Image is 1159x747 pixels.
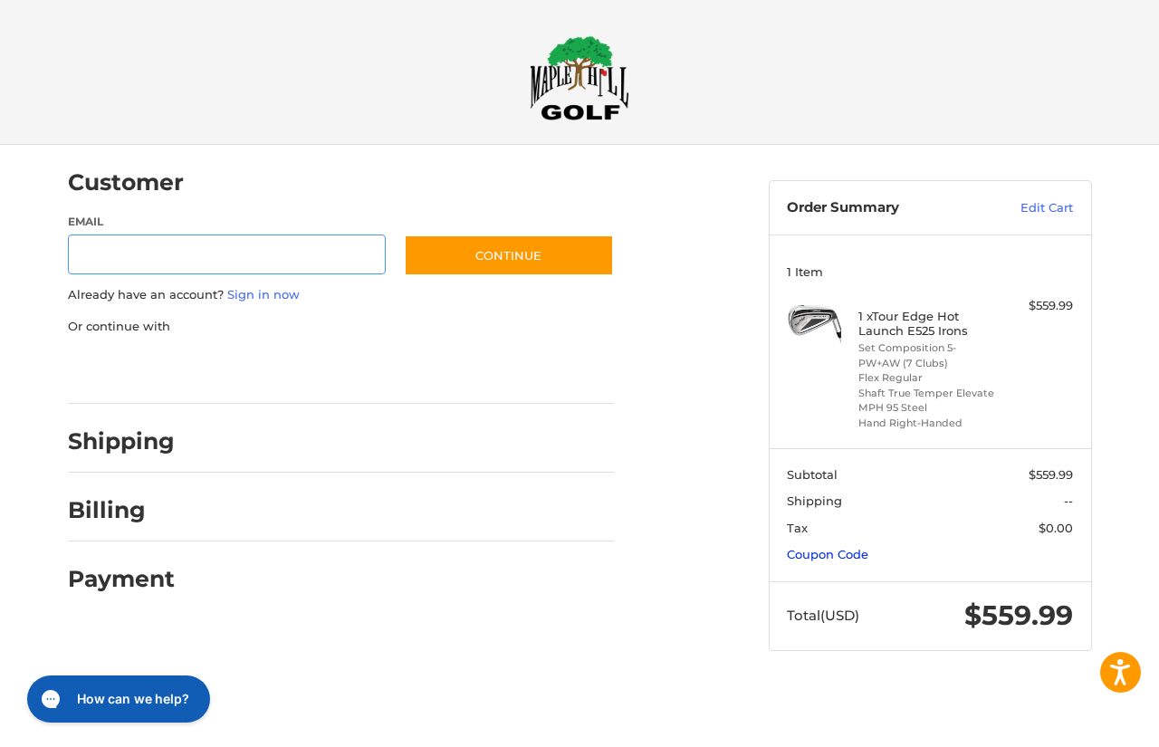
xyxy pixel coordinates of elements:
[1029,467,1073,482] span: $559.99
[62,353,197,386] iframe: PayPal-paypal
[858,340,997,370] li: Set Composition 5-PW+AW (7 Clubs)
[1039,521,1073,535] span: $0.00
[858,416,997,431] li: Hand Right-Handed
[982,199,1073,217] a: Edit Cart
[216,353,351,386] iframe: PayPal-paylater
[787,199,982,217] h3: Order Summary
[68,496,174,524] h2: Billing
[68,565,175,593] h2: Payment
[68,168,184,196] h2: Customer
[369,353,504,386] iframe: PayPal-venmo
[227,287,300,302] a: Sign in now
[68,427,175,455] h2: Shipping
[787,607,859,624] span: Total (USD)
[1064,493,1073,508] span: --
[404,235,614,276] button: Continue
[68,286,614,304] p: Already have an account?
[1001,297,1073,315] div: $559.99
[18,669,216,729] iframe: Gorgias live chat messenger
[530,35,629,120] img: Maple Hill Golf
[787,521,808,535] span: Tax
[964,599,1073,632] span: $559.99
[858,386,997,416] li: Shaft True Temper Elevate MPH 95 Steel
[858,309,997,339] h4: 1 x Tour Edge Hot Launch E525 Irons
[68,318,614,336] p: Or continue with
[68,214,387,230] label: Email
[787,467,838,482] span: Subtotal
[858,370,997,386] li: Flex Regular
[787,493,842,508] span: Shipping
[787,264,1073,279] h3: 1 Item
[787,547,868,561] a: Coupon Code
